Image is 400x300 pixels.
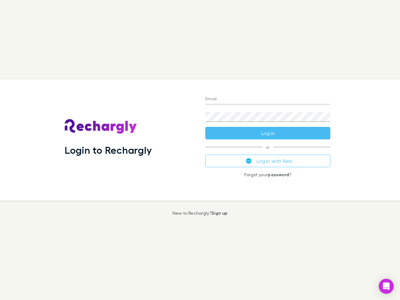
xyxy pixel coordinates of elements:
img: Xero's logo [246,158,252,164]
a: Sign up [212,210,227,216]
a: password [268,172,289,177]
h1: Login to Rechargly [65,144,152,156]
div: Open Intercom Messenger [379,279,394,294]
p: Forgot your ? [205,172,330,177]
button: Log in with Xero [205,155,330,167]
img: Rechargly's Logo [65,119,137,134]
p: New to Rechargly? [172,211,228,216]
button: Log in [205,127,330,139]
